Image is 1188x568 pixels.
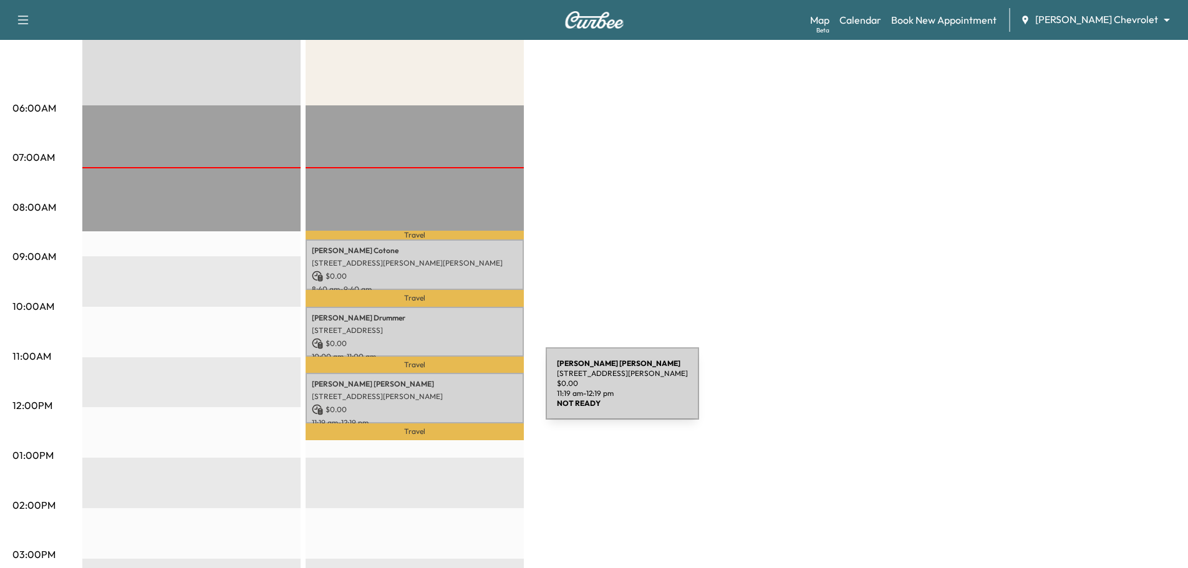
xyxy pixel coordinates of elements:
[891,12,997,27] a: Book New Appointment
[312,246,518,256] p: [PERSON_NAME] Cotone
[306,423,524,440] p: Travel
[12,448,54,463] p: 01:00PM
[12,150,55,165] p: 07:00AM
[839,12,881,27] a: Calendar
[312,404,518,415] p: $ 0.00
[816,26,829,35] div: Beta
[12,299,54,314] p: 10:00AM
[312,338,518,349] p: $ 0.00
[12,100,56,115] p: 06:00AM
[306,357,524,373] p: Travel
[312,392,518,402] p: [STREET_ADDRESS][PERSON_NAME]
[306,290,524,307] p: Travel
[12,498,56,513] p: 02:00PM
[312,313,518,323] p: [PERSON_NAME] Drummer
[312,325,518,335] p: [STREET_ADDRESS]
[312,284,518,294] p: 8:40 am - 9:40 am
[564,11,624,29] img: Curbee Logo
[12,200,56,214] p: 08:00AM
[306,231,524,239] p: Travel
[312,418,518,428] p: 11:19 am - 12:19 pm
[1035,12,1158,27] span: [PERSON_NAME] Chevrolet
[312,258,518,268] p: [STREET_ADDRESS][PERSON_NAME][PERSON_NAME]
[12,547,56,562] p: 03:00PM
[312,352,518,362] p: 10:00 am - 11:00 am
[12,249,56,264] p: 09:00AM
[312,379,518,389] p: [PERSON_NAME] [PERSON_NAME]
[12,349,51,363] p: 11:00AM
[12,398,52,413] p: 12:00PM
[312,271,518,282] p: $ 0.00
[810,12,829,27] a: MapBeta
